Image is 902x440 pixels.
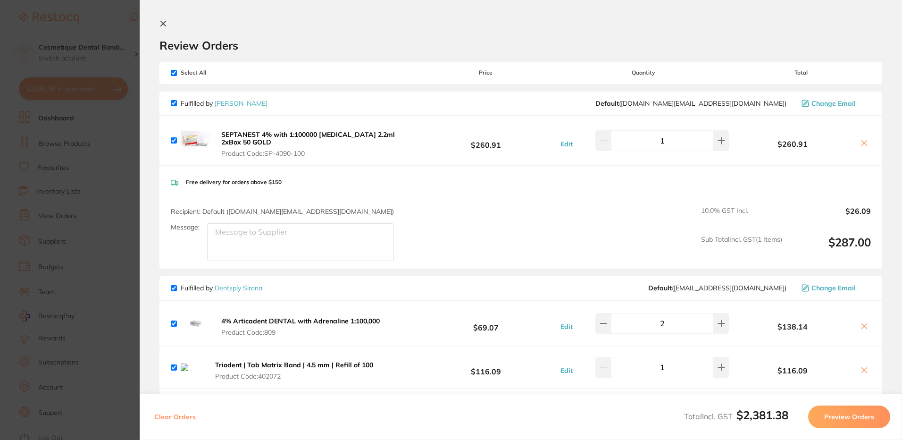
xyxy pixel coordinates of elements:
p: Fulfilled by [181,100,267,107]
b: $2,381.38 [736,408,788,422]
span: Product Code: 809 [221,329,380,336]
b: Default [648,284,672,292]
p: Free delivery for orders above $150 [186,179,282,186]
span: 10.0 % GST Incl. [701,207,782,228]
img: c29jM2xyZQ [181,126,211,156]
img: dmJpYjUxOQ [181,364,205,371]
span: Sub Total Incl. GST ( 1 Items) [701,236,782,262]
b: 4% Articadent DENTAL with Adrenaline 1:100,000 [221,317,380,325]
span: Recipient: Default ( [DOMAIN_NAME][EMAIL_ADDRESS][DOMAIN_NAME] ) [171,207,394,216]
span: Price [416,69,556,76]
b: SEPTANEST 4% with 1:100000 [MEDICAL_DATA] 2.2ml 2xBox 50 GOLD [221,130,395,146]
b: Default [595,99,619,108]
img: ZGZwbjltMQ [181,308,211,338]
span: Select All [171,69,265,76]
button: Triodent | Tab Matrix Band | 4.5 mm | Refill of 100 Product Code:402072 [212,361,382,381]
span: customer.care@henryschein.com.au [595,100,786,107]
button: Edit [558,140,576,148]
span: Change Email [811,284,856,292]
button: Change Email [799,284,871,292]
b: $116.09 [416,359,556,376]
b: $138.14 [731,322,854,331]
b: $69.07 [416,315,556,332]
a: Dentsply Sirona [215,284,262,292]
a: [PERSON_NAME] [215,99,267,108]
button: SEPTANEST 4% with 1:100000 [MEDICAL_DATA] 2.2ml 2xBox 50 GOLD Product Code:SP-4090-100 [218,130,416,158]
button: Change Email [799,99,871,108]
h2: Review Orders [159,38,882,52]
button: Preview Orders [808,406,890,428]
button: Clear Orders [151,406,199,428]
span: Product Code: 402072 [215,372,379,380]
span: Quantity [556,69,731,76]
button: Edit [558,322,576,331]
span: Total [731,69,871,76]
b: Triodent | Tab Matrix Band | 4.5 mm | Refill of 100 [215,361,373,369]
span: clientservices@dentsplysirona.com [648,284,786,292]
output: $287.00 [790,236,871,262]
button: 4% Articadent DENTAL with Adrenaline 1:100,000 Product Code:809 [218,317,383,337]
p: Fulfilled by [181,284,262,292]
span: Product Code: SP-4090-100 [221,150,413,157]
label: Message: [171,223,200,231]
span: Change Email [811,100,856,107]
b: $260.91 [416,132,556,149]
button: Edit [558,366,576,375]
b: $260.91 [731,140,854,148]
b: $116.09 [731,366,854,375]
output: $26.09 [790,207,871,228]
span: Total Incl. GST [684,412,788,421]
